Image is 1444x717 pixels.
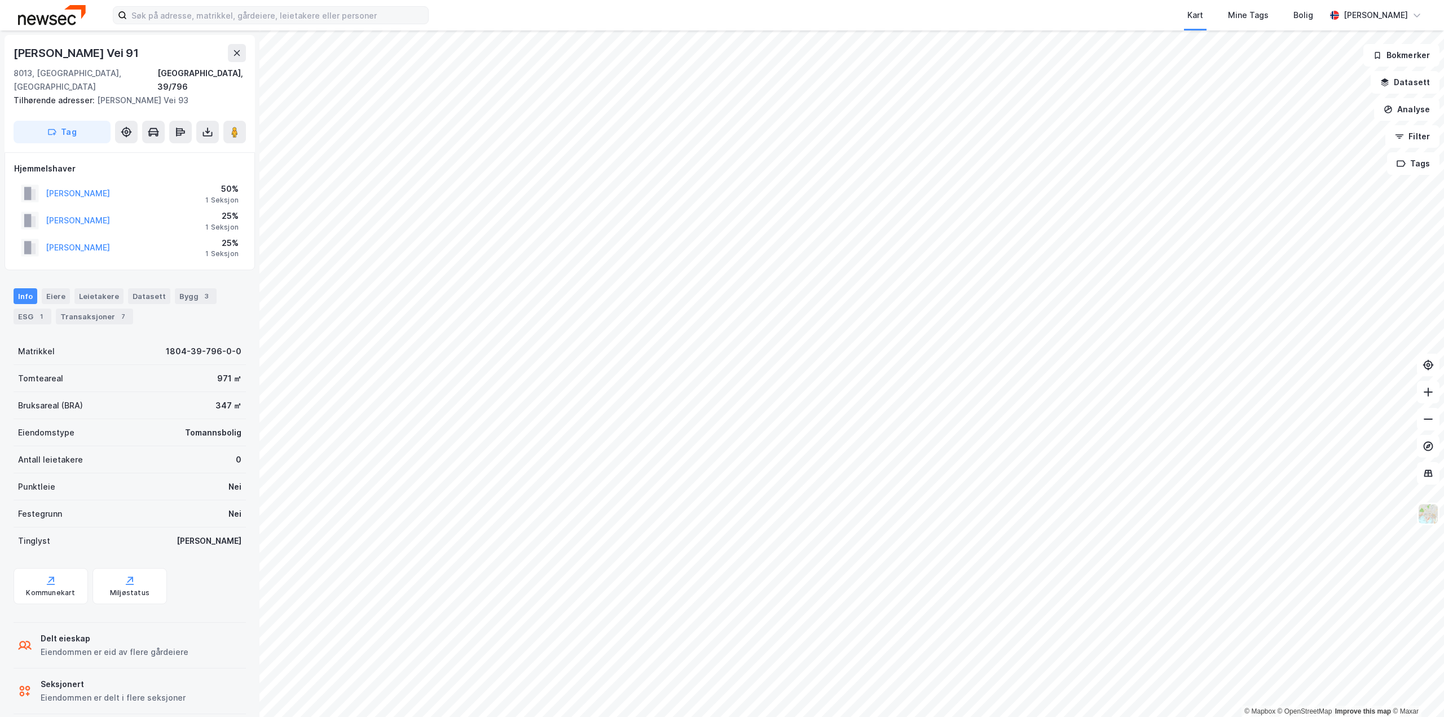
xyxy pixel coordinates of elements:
[205,182,239,196] div: 50%
[177,534,241,548] div: [PERSON_NAME]
[1344,8,1408,22] div: [PERSON_NAME]
[205,196,239,205] div: 1 Seksjon
[18,453,83,467] div: Antall leietakere
[14,162,245,175] div: Hjemmelshaver
[14,44,141,62] div: [PERSON_NAME] Vei 91
[1388,663,1444,717] div: Kontrollprogram for chat
[18,507,62,521] div: Festegrunn
[18,480,55,494] div: Punktleie
[1293,8,1313,22] div: Bolig
[205,223,239,232] div: 1 Seksjon
[1385,125,1439,148] button: Filter
[185,426,241,439] div: Tomannsbolig
[1371,71,1439,94] button: Datasett
[41,632,188,645] div: Delt eieskap
[18,372,63,385] div: Tomteareal
[215,399,241,412] div: 347 ㎡
[14,94,237,107] div: [PERSON_NAME] Vei 93
[128,288,170,304] div: Datasett
[56,309,133,324] div: Transaksjoner
[1363,44,1439,67] button: Bokmerker
[14,67,157,94] div: 8013, [GEOGRAPHIC_DATA], [GEOGRAPHIC_DATA]
[14,121,111,143] button: Tag
[14,288,37,304] div: Info
[175,288,217,304] div: Bygg
[18,5,86,25] img: newsec-logo.f6e21ccffca1b3a03d2d.png
[228,507,241,521] div: Nei
[236,453,241,467] div: 0
[1187,8,1203,22] div: Kart
[41,678,186,691] div: Seksjonert
[157,67,246,94] div: [GEOGRAPHIC_DATA], 39/796
[205,249,239,258] div: 1 Seksjon
[18,399,83,412] div: Bruksareal (BRA)
[18,534,50,548] div: Tinglyst
[74,288,124,304] div: Leietakere
[18,345,55,358] div: Matrikkel
[1244,707,1275,715] a: Mapbox
[14,309,51,324] div: ESG
[110,588,149,597] div: Miljøstatus
[42,288,70,304] div: Eiere
[26,588,75,597] div: Kommunekart
[1374,98,1439,121] button: Analyse
[36,311,47,322] div: 1
[1388,663,1444,717] iframe: Chat Widget
[201,291,212,302] div: 3
[1387,152,1439,175] button: Tags
[18,426,74,439] div: Eiendomstype
[228,480,241,494] div: Nei
[41,691,186,705] div: Eiendommen er delt i flere seksjoner
[205,209,239,223] div: 25%
[217,372,241,385] div: 971 ㎡
[1335,707,1391,715] a: Improve this map
[14,95,97,105] span: Tilhørende adresser:
[41,645,188,659] div: Eiendommen er eid av flere gårdeiere
[1228,8,1269,22] div: Mine Tags
[127,7,428,24] input: Søk på adresse, matrikkel, gårdeiere, leietakere eller personer
[166,345,241,358] div: 1804-39-796-0-0
[1278,707,1332,715] a: OpenStreetMap
[1417,503,1439,525] img: Z
[205,236,239,250] div: 25%
[117,311,129,322] div: 7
